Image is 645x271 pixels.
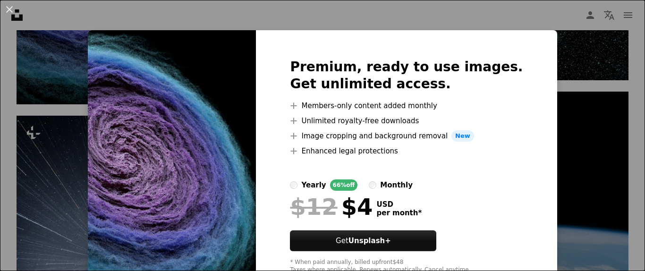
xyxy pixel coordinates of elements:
[290,195,373,219] div: $4
[290,100,523,111] li: Members-only content added monthly
[451,130,474,142] span: New
[330,179,358,191] div: 66% off
[376,200,422,209] span: USD
[301,179,326,191] div: yearly
[290,230,436,251] button: GetUnsplash+
[348,237,391,245] strong: Unsplash+
[369,181,376,189] input: monthly
[290,115,523,127] li: Unlimited royalty-free downloads
[380,179,413,191] div: monthly
[290,145,523,157] li: Enhanced legal protections
[376,209,422,217] span: per month *
[290,181,297,189] input: yearly66%off
[290,59,523,93] h2: Premium, ready to use images. Get unlimited access.
[290,195,337,219] span: $12
[290,130,523,142] li: Image cropping and background removal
